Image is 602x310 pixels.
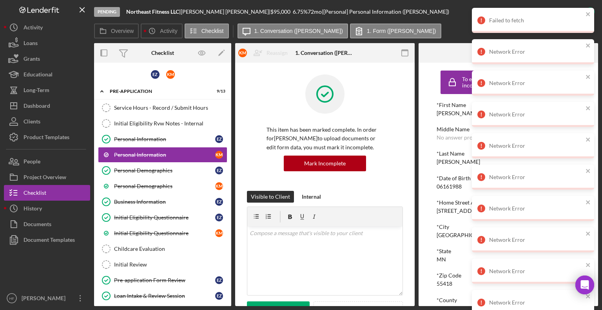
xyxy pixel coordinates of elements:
[114,105,227,111] div: Service Hours - Record / Submit Hours
[98,163,227,178] a: Personal DemographicsEZ
[24,82,49,100] div: Long-Term
[215,182,223,190] div: K M
[24,154,40,171] div: People
[114,152,215,158] div: Personal Information
[586,199,591,207] button: close
[586,230,591,238] button: close
[437,199,580,206] div: *Home Street Address
[126,8,179,15] b: Northeast Fitness LLC
[166,70,175,79] div: K M
[489,174,583,180] div: Network Error
[267,125,383,152] p: This item has been marked complete. In order for [PERSON_NAME] to upload documents or edit form d...
[215,151,223,159] div: K M
[211,89,225,94] div: 9 / 13
[114,277,215,283] div: Pre-application Form Review
[4,114,90,129] button: Clients
[437,272,580,279] div: *Zip Code
[24,114,40,131] div: Clients
[437,297,580,303] div: *County
[367,28,436,34] label: 1. Form ([PERSON_NAME])
[437,281,452,287] div: 55418
[586,293,591,301] button: close
[270,8,290,15] span: $95,000
[24,216,51,234] div: Documents
[557,4,580,20] div: Complete
[160,28,177,34] label: Activity
[4,51,90,67] button: Grants
[322,9,449,15] div: | [Personal] Personal Information ([PERSON_NAME])
[437,134,486,141] div: No answer provided
[126,9,181,15] div: |
[4,232,90,248] button: Document Templates
[201,28,224,34] label: Checklist
[489,205,583,212] div: Network Error
[489,49,583,55] div: Network Error
[462,76,574,89] div: To edit this form you must mark this item incomplete
[293,9,308,15] div: 6.75 %
[4,154,90,169] button: People
[350,24,441,38] button: 1. Form ([PERSON_NAME])
[215,167,223,174] div: E Z
[586,136,591,144] button: close
[110,89,206,94] div: Pre-Application
[151,70,160,79] div: E Z
[4,98,90,114] button: Dashboard
[4,20,90,35] button: Activity
[302,191,321,203] div: Internal
[234,45,296,61] button: KMReassign
[181,9,270,15] div: [PERSON_NAME] [PERSON_NAME] |
[489,111,583,118] div: Network Error
[4,185,90,201] a: Checklist
[437,224,580,230] div: *City
[20,290,71,308] div: [PERSON_NAME]
[308,9,322,15] div: 72 mo
[24,169,66,187] div: Project Overview
[295,50,355,56] div: 1. Conversation ([PERSON_NAME])
[114,199,215,205] div: Business Information
[215,198,223,206] div: E Z
[98,178,227,194] a: Personal DemographicsKM
[4,216,90,232] button: Documents
[114,214,215,221] div: Initial Eligibility Questionnaire
[98,194,227,210] a: Business InformationEZ
[238,49,247,57] div: K M
[24,35,38,53] div: Loans
[437,208,529,214] div: [STREET_ADDRESS][PERSON_NAME]
[151,50,174,56] div: Checklist
[437,126,580,132] div: Middle Name
[251,191,290,203] div: Visible to Client
[215,276,223,284] div: E Z
[437,110,480,116] div: [PERSON_NAME]
[24,232,75,250] div: Document Templates
[4,82,90,98] a: Long-Term
[98,225,227,241] a: Initial Eligibility QuestionnaireKM
[9,296,15,301] text: HF
[114,120,227,127] div: Initial Eligibility Rvw Notes - Internal
[98,210,227,225] a: Initial Eligibility QuestionnaireEZ
[24,129,69,147] div: Product Templates
[215,229,223,237] div: K M
[215,292,223,300] div: E Z
[4,67,90,82] a: Educational
[575,276,594,294] div: Open Intercom Messenger
[4,129,90,145] a: Product Templates
[437,102,580,108] div: *First Name
[24,67,53,84] div: Educational
[114,230,215,236] div: Initial Eligibility Questionnaire
[586,262,591,269] button: close
[114,293,215,299] div: Loan Intake & Review Session
[98,147,227,163] a: Personal InformationKM
[489,268,583,274] div: Network Error
[94,24,139,38] button: Overview
[437,232,493,238] div: [GEOGRAPHIC_DATA]
[4,35,90,51] button: Loans
[24,185,46,203] div: Checklist
[98,116,227,131] a: Initial Eligibility Rvw Notes - Internal
[437,248,580,254] div: *State
[586,74,591,81] button: close
[98,241,227,257] a: Childcare Evaluation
